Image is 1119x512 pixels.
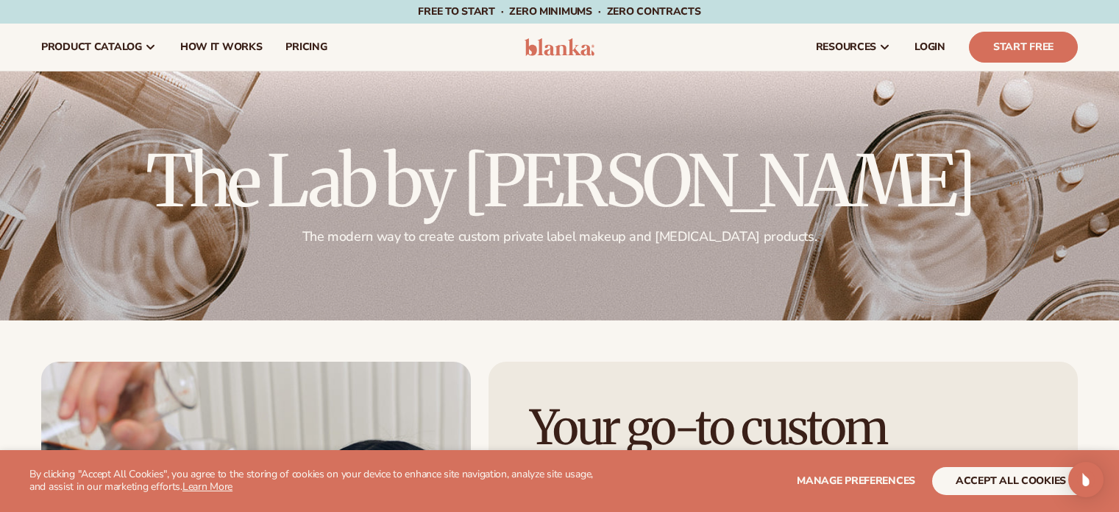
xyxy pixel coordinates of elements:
[797,467,915,495] button: Manage preferences
[285,41,327,53] span: pricing
[525,38,594,56] img: logo
[969,32,1078,63] a: Start Free
[804,24,903,71] a: resources
[168,24,274,71] a: How It Works
[1068,462,1104,497] div: Open Intercom Messenger
[530,403,977,502] h1: Your go-to custom cosmetic formulator
[816,41,876,53] span: resources
[914,41,945,53] span: LOGIN
[182,480,232,494] a: Learn More
[274,24,338,71] a: pricing
[180,41,263,53] span: How It Works
[903,24,957,71] a: LOGIN
[146,146,974,217] h2: The Lab by [PERSON_NAME]
[41,41,142,53] span: product catalog
[146,228,974,245] p: The modern way to create custom private label makeup and [MEDICAL_DATA] products.
[932,467,1090,495] button: accept all cookies
[29,469,610,494] p: By clicking "Accept All Cookies", you agree to the storing of cookies on your device to enhance s...
[797,474,915,488] span: Manage preferences
[418,4,700,18] span: Free to start · ZERO minimums · ZERO contracts
[29,24,168,71] a: product catalog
